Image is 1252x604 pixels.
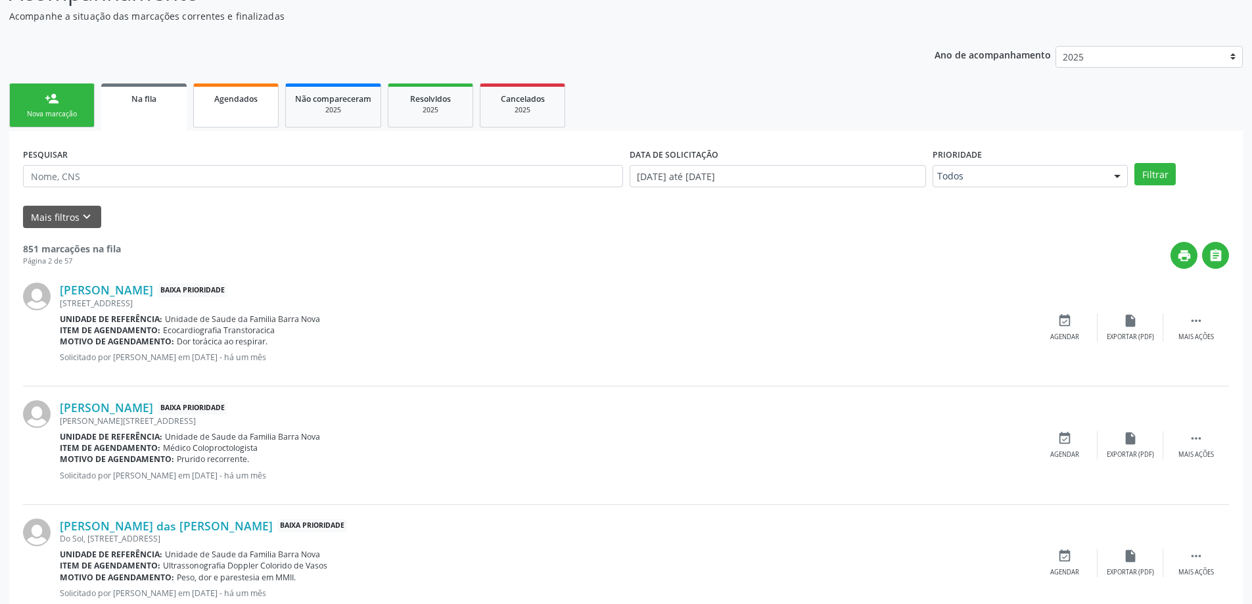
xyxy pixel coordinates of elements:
[60,352,1032,363] p: Solicitado por [PERSON_NAME] em [DATE] - há um mês
[60,415,1032,427] div: [PERSON_NAME][STREET_ADDRESS]
[23,243,121,255] strong: 851 marcações na fila
[1050,568,1079,577] div: Agendar
[1189,314,1203,328] i: 
[277,519,347,533] span: Baixa Prioridade
[60,283,153,297] a: [PERSON_NAME]
[501,93,545,105] span: Cancelados
[165,549,320,560] span: Unidade de Saude da Familia Barra Nova
[1057,431,1072,446] i: event_available
[23,283,51,310] img: img
[295,105,371,115] div: 2025
[165,431,320,442] span: Unidade de Saude da Familia Barra Nova
[163,325,275,336] span: Ecocardiografia Transtoracica
[214,93,258,105] span: Agendados
[410,93,451,105] span: Resolvidos
[9,9,873,23] p: Acompanhe a situação das marcações correntes e finalizadas
[177,453,249,465] span: Prurido recorrente.
[60,533,1032,544] div: Do Sol, [STREET_ADDRESS]
[1134,163,1176,185] button: Filtrar
[60,442,160,453] b: Item de agendamento:
[131,93,156,105] span: Na fila
[158,401,227,415] span: Baixa Prioridade
[60,400,153,415] a: [PERSON_NAME]
[937,170,1101,183] span: Todos
[60,572,174,583] b: Motivo de agendamento:
[163,560,327,571] span: Ultrassonografia Doppler Colorido de Vasos
[23,256,121,267] div: Página 2 de 57
[60,336,174,347] b: Motivo de agendamento:
[933,145,982,165] label: Prioridade
[1177,248,1192,263] i: print
[1209,248,1223,263] i: 
[60,519,273,533] a: [PERSON_NAME] das [PERSON_NAME]
[1050,333,1079,342] div: Agendar
[1189,431,1203,446] i: 
[60,325,160,336] b: Item de agendamento:
[398,105,463,115] div: 2025
[19,109,85,119] div: Nova marcação
[60,549,162,560] b: Unidade de referência:
[1123,314,1138,328] i: insert_drive_file
[490,105,555,115] div: 2025
[1189,549,1203,563] i: 
[1107,333,1154,342] div: Exportar (PDF)
[935,46,1051,62] p: Ano de acompanhamento
[1050,450,1079,459] div: Agendar
[165,314,320,325] span: Unidade de Saude da Familia Barra Nova
[177,336,267,347] span: Dor torácica ao respirar.
[177,572,296,583] span: Peso, dor e parestesia em MMII.
[60,314,162,325] b: Unidade de referência:
[1178,568,1214,577] div: Mais ações
[23,145,68,165] label: PESQUISAR
[630,145,718,165] label: DATA DE SOLICITAÇÃO
[1171,242,1197,269] button: print
[1107,450,1154,459] div: Exportar (PDF)
[45,91,59,106] div: person_add
[1057,549,1072,563] i: event_available
[295,93,371,105] span: Não compareceram
[60,298,1032,309] div: [STREET_ADDRESS]
[158,283,227,297] span: Baixa Prioridade
[1178,333,1214,342] div: Mais ações
[1178,450,1214,459] div: Mais ações
[60,588,1032,599] p: Solicitado por [PERSON_NAME] em [DATE] - há um mês
[23,519,51,546] img: img
[1057,314,1072,328] i: event_available
[1202,242,1229,269] button: 
[1123,431,1138,446] i: insert_drive_file
[23,206,101,229] button: Mais filtroskeyboard_arrow_down
[163,442,258,453] span: Médico Coloproctologista
[630,165,926,187] input: Selecione um intervalo
[80,210,94,224] i: keyboard_arrow_down
[60,431,162,442] b: Unidade de referência:
[23,165,623,187] input: Nome, CNS
[1107,568,1154,577] div: Exportar (PDF)
[60,453,174,465] b: Motivo de agendamento:
[23,400,51,428] img: img
[60,470,1032,481] p: Solicitado por [PERSON_NAME] em [DATE] - há um mês
[60,560,160,571] b: Item de agendamento:
[1123,549,1138,563] i: insert_drive_file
